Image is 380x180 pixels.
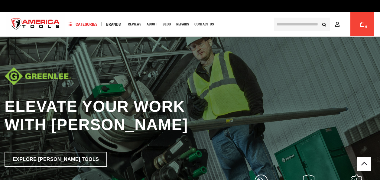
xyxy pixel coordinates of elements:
[125,20,144,28] a: Reviews
[318,18,330,30] button: Search
[356,12,368,36] a: 0
[128,22,141,26] span: Reviews
[176,22,189,26] span: Repairs
[144,20,160,28] a: About
[174,20,192,28] a: Repairs
[192,20,216,28] a: Contact Us
[5,67,71,85] img: Diablo logo
[365,25,367,28] span: 0
[69,22,98,26] span: Categories
[6,13,65,36] a: store logo
[6,13,65,36] img: America Tools
[106,22,121,26] span: Brands
[160,20,174,28] a: Blog
[5,97,277,134] h1: Elevate Your Work with [PERSON_NAME]
[147,22,157,26] span: About
[163,22,171,26] span: Blog
[194,22,214,26] span: Contact Us
[66,20,100,28] a: Categories
[103,20,124,28] a: Brands
[5,152,107,167] a: Explore [PERSON_NAME] Tools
